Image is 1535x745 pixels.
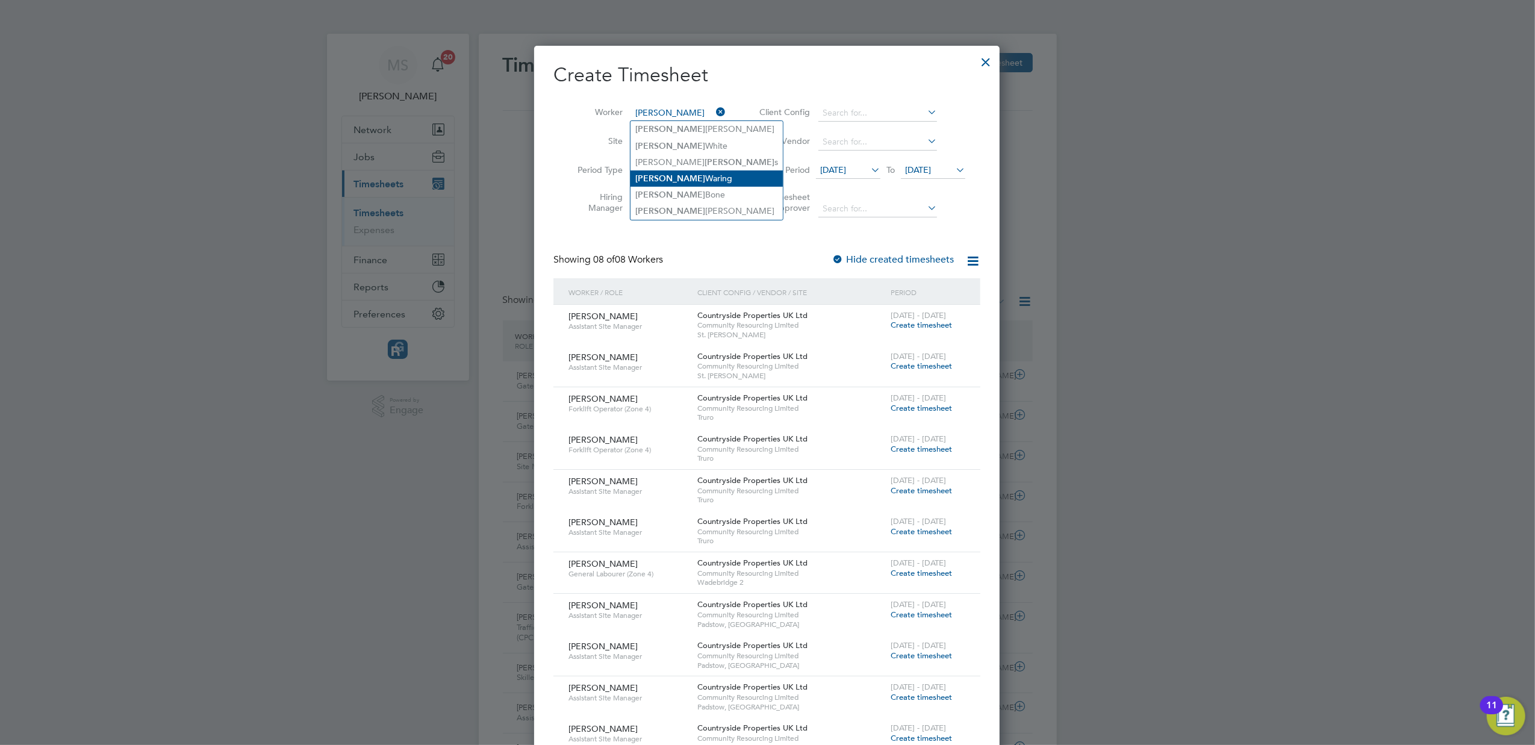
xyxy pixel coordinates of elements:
[697,569,885,578] span: Community Resourcing Limited
[568,682,638,693] span: [PERSON_NAME]
[891,640,946,650] span: [DATE] - [DATE]
[568,528,688,537] span: Assistant Site Manager
[891,444,952,454] span: Create timesheet
[697,320,885,330] span: Community Resourcing Limited
[1486,705,1497,721] div: 11
[891,434,946,444] span: [DATE] - [DATE]
[697,536,885,546] span: Truro
[697,330,885,340] span: St. [PERSON_NAME]
[568,723,638,734] span: [PERSON_NAME]
[820,164,846,175] span: [DATE]
[888,278,968,306] div: Period
[568,641,638,652] span: [PERSON_NAME]
[697,310,808,320] span: Countryside Properties UK Ltd
[697,486,885,496] span: Community Resourcing Limited
[631,187,783,203] li: Bone
[697,723,808,733] span: Countryside Properties UK Ltd
[697,651,885,661] span: Community Resourcing Limited
[891,526,952,537] span: Create timesheet
[568,611,688,620] span: Assistant Site Manager
[756,107,810,117] label: Client Config
[568,434,638,445] span: [PERSON_NAME]
[568,311,638,322] span: [PERSON_NAME]
[694,278,888,306] div: Client Config / Vendor / Site
[697,640,808,650] span: Countryside Properties UK Ltd
[1487,697,1525,735] button: Open Resource Center, 11 new notifications
[568,569,688,579] span: General Labourer (Zone 4)
[553,63,980,88] h2: Create Timesheet
[697,371,885,381] span: St. [PERSON_NAME]
[891,393,946,403] span: [DATE] - [DATE]
[891,568,952,578] span: Create timesheet
[697,682,808,692] span: Countryside Properties UK Ltd
[818,134,937,151] input: Search for...
[568,164,623,175] label: Period Type
[697,393,808,403] span: Countryside Properties UK Ltd
[593,254,615,266] span: 08 of
[697,413,885,422] span: Truro
[635,124,705,134] b: [PERSON_NAME]
[818,201,937,217] input: Search for...
[568,693,688,703] span: Assistant Site Manager
[565,278,694,306] div: Worker / Role
[568,352,638,363] span: [PERSON_NAME]
[631,105,726,122] input: Search for...
[568,322,688,331] span: Assistant Site Manager
[891,650,952,661] span: Create timesheet
[697,516,808,526] span: Countryside Properties UK Ltd
[568,517,638,528] span: [PERSON_NAME]
[631,154,783,170] li: [PERSON_NAME] s
[891,361,952,371] span: Create timesheet
[631,203,783,219] li: [PERSON_NAME]
[697,693,885,702] span: Community Resourcing Limited
[697,527,885,537] span: Community Resourcing Limited
[697,361,885,371] span: Community Resourcing Limited
[905,164,931,175] span: [DATE]
[891,558,946,568] span: [DATE] - [DATE]
[891,599,946,609] span: [DATE] - [DATE]
[568,600,638,611] span: [PERSON_NAME]
[891,485,952,496] span: Create timesheet
[818,105,937,122] input: Search for...
[635,141,705,151] b: [PERSON_NAME]
[568,445,688,455] span: Forklift Operator (Zone 4)
[697,558,808,568] span: Countryside Properties UK Ltd
[697,734,885,743] span: Community Resourcing Limited
[568,192,623,213] label: Hiring Manager
[883,162,898,178] span: To
[568,652,688,661] span: Assistant Site Manager
[568,363,688,372] span: Assistant Site Manager
[697,620,885,629] span: Padstow, [GEOGRAPHIC_DATA]
[631,121,783,137] li: [PERSON_NAME]
[697,404,885,413] span: Community Resourcing Limited
[697,434,808,444] span: Countryside Properties UK Ltd
[568,107,623,117] label: Worker
[697,454,885,463] span: Truro
[697,444,885,454] span: Community Resourcing Limited
[832,254,954,266] label: Hide created timesheets
[705,157,774,167] b: [PERSON_NAME]
[891,609,952,620] span: Create timesheet
[891,692,952,702] span: Create timesheet
[697,610,885,620] span: Community Resourcing Limited
[697,578,885,587] span: Wadebridge 2
[568,476,638,487] span: [PERSON_NAME]
[891,723,946,733] span: [DATE] - [DATE]
[697,599,808,609] span: Countryside Properties UK Ltd
[891,682,946,692] span: [DATE] - [DATE]
[568,404,688,414] span: Forklift Operator (Zone 4)
[891,403,952,413] span: Create timesheet
[891,351,946,361] span: [DATE] - [DATE]
[568,393,638,404] span: [PERSON_NAME]
[635,190,705,200] b: [PERSON_NAME]
[697,702,885,712] span: Padstow, [GEOGRAPHIC_DATA]
[891,516,946,526] span: [DATE] - [DATE]
[631,138,783,154] li: White
[697,495,885,505] span: Truro
[891,310,946,320] span: [DATE] - [DATE]
[697,351,808,361] span: Countryside Properties UK Ltd
[697,661,885,670] span: Padstow, [GEOGRAPHIC_DATA]
[891,320,952,330] span: Create timesheet
[891,733,952,743] span: Create timesheet
[891,475,946,485] span: [DATE] - [DATE]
